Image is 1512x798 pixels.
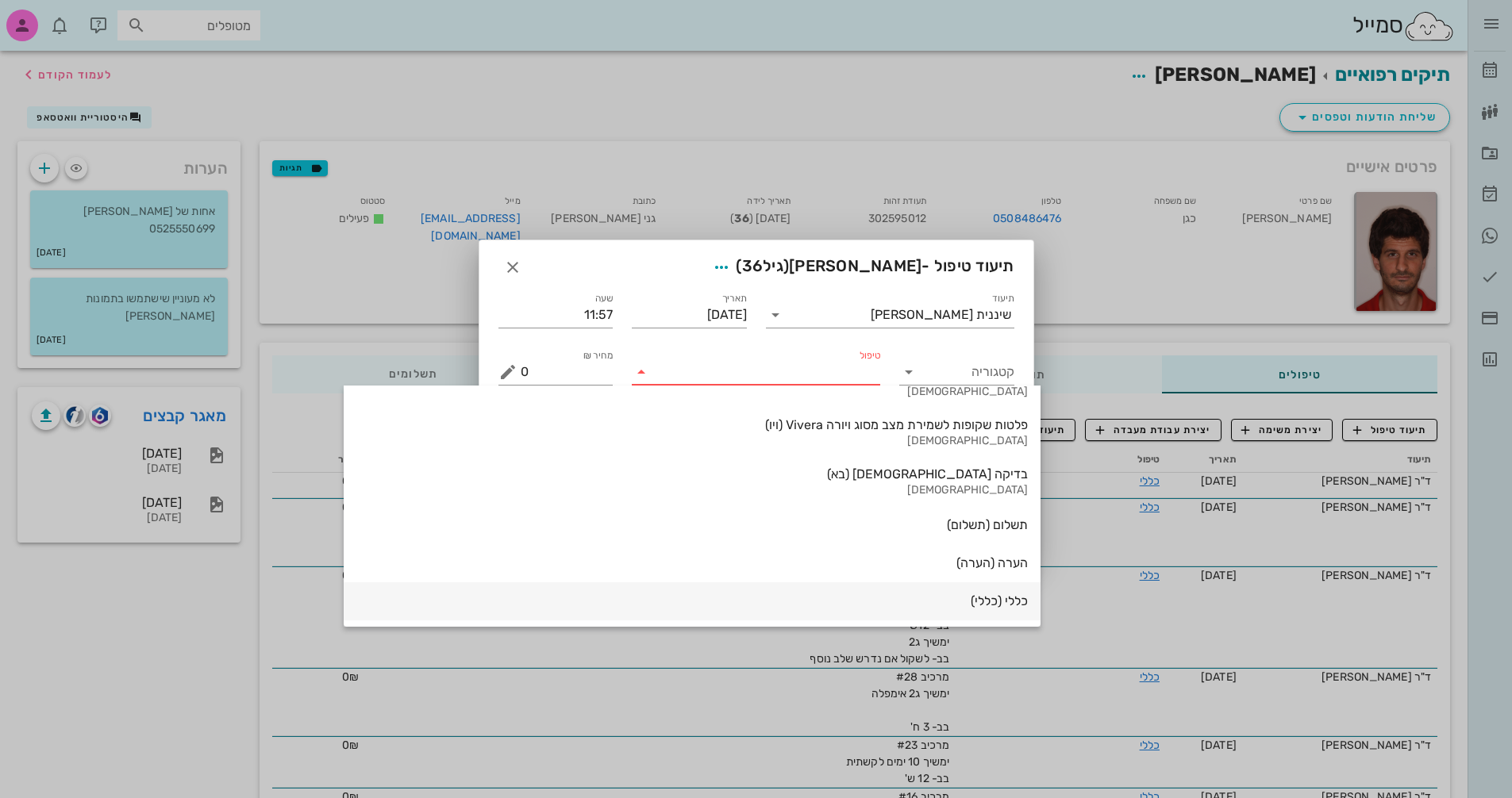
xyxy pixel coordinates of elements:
span: (גיל ) [736,256,789,275]
button: מחיר ₪ appended action [498,363,517,382]
div: תשלום (תשלום) [356,517,1028,532]
label: תיעוד [992,293,1014,305]
div: הערה (הערה) [356,555,1028,570]
span: 36 [742,256,764,275]
div: כללי (כללי) [356,593,1028,608]
div: תיעודשיננית [PERSON_NAME] [766,302,1014,328]
label: מחיר ₪ [583,350,614,362]
div: [DEMOGRAPHIC_DATA] [356,435,1028,448]
div: [DEMOGRAPHIC_DATA] [356,484,1028,497]
div: פלטות שקופות לשמירת מצב מסוג ויורה Vivera (ויו) [356,417,1028,432]
span: תיעוד טיפול - [707,253,1014,282]
label: טיפול [860,350,880,362]
div: בדיקה [DEMOGRAPHIC_DATA] (בא) [356,466,1028,481]
div: שיננית [PERSON_NAME] [871,308,1011,322]
span: [PERSON_NAME] [789,256,921,275]
div: [DEMOGRAPHIC_DATA] [356,386,1028,399]
label: תאריך [721,293,747,305]
label: שעה [595,293,614,305]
